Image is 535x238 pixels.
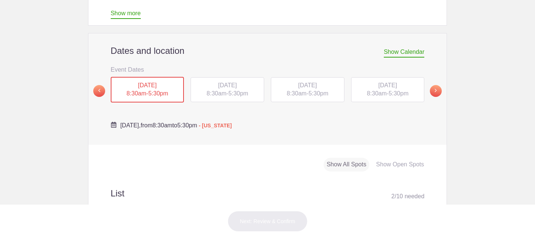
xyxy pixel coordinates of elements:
span: 8:30am [126,90,146,97]
button: [DATE] 8:30am-5:30pm [270,77,345,103]
button: [DATE] 8:30am-5:30pm [190,77,265,103]
span: [DATE] [218,82,237,88]
button: [DATE] 8:30am-5:30pm [110,76,185,103]
span: 8:30am [207,90,226,97]
div: - [111,77,184,103]
h2: List [111,187,425,208]
div: - [191,77,264,102]
button: [DATE] 8:30am-5:30pm [351,77,425,103]
span: - [US_STATE] [199,123,232,128]
img: Cal purple [111,122,117,128]
span: 5:30pm [308,90,328,97]
span: 5:30pm [228,90,248,97]
div: 2 10 needed [391,191,424,202]
span: 8:30am [152,122,172,128]
span: 8:30am [287,90,307,97]
div: - [351,77,425,102]
span: 5:30pm [148,90,168,97]
span: [DATE] [378,82,397,88]
div: Show Open Spots [373,158,427,172]
h2: Dates and location [111,45,425,56]
span: / [395,193,396,199]
div: - [271,77,344,102]
span: from to [120,122,232,128]
span: [DATE], [120,122,141,128]
div: Show All Spots [324,158,369,172]
span: [DATE] [298,82,317,88]
span: Show Calendar [384,49,424,58]
span: [DATE] [138,82,156,88]
span: 5:30pm [389,90,408,97]
h3: Event Dates [111,64,425,75]
button: Next: Review & Confirm [228,211,308,232]
a: Show more [111,10,141,19]
span: 5:30pm [177,122,197,128]
span: 8:30am [367,90,386,97]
